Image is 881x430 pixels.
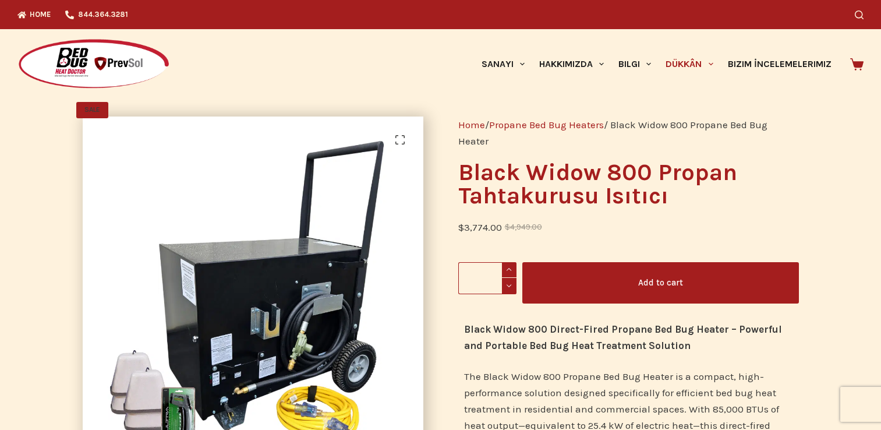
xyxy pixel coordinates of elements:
font: Dükkân [666,58,702,71]
a: Sanayi [474,29,532,99]
bdi: 4,949.00 [505,223,542,231]
font: Home [30,10,51,20]
a: Dükkân [659,29,720,99]
input: Product quantity [458,262,516,294]
span: $ [505,223,510,231]
a: Home [458,119,485,131]
a: Propane Bed Bug Heaters [489,119,604,131]
a: Hakkımızda [532,29,611,99]
h1: Black Widow 800 Propan Tahtakurusu Isıtıcı [458,161,799,207]
font: Bilgi [618,58,640,71]
strong: Black Widow 800 Direct-Fired Propane Bed Bug Heater – Powerful and Portable Bed Bug Heat Treatmen... [464,323,782,351]
span: SALE [76,102,108,118]
button: Search [855,10,864,19]
span: $ [458,221,464,233]
font: Hakkımızda [539,58,593,71]
a: View full-screen image gallery [388,128,412,151]
bdi: 3,774.00 [458,221,502,233]
button: Add to cart [522,262,799,304]
a: Bilgi [611,29,659,99]
nav: Birincil [474,29,838,99]
img: Prevsol/Tahtakurusu Isı Doktoru [17,38,170,90]
font: Sanayi [482,58,514,71]
font: 844.364.3281 [78,10,128,20]
a: Bizim İncelemelerimiz [720,29,838,99]
a: Black Widow 800 Propane Bed Bug Heater basic package [83,280,423,292]
nav: Breadcrumb [458,117,799,149]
